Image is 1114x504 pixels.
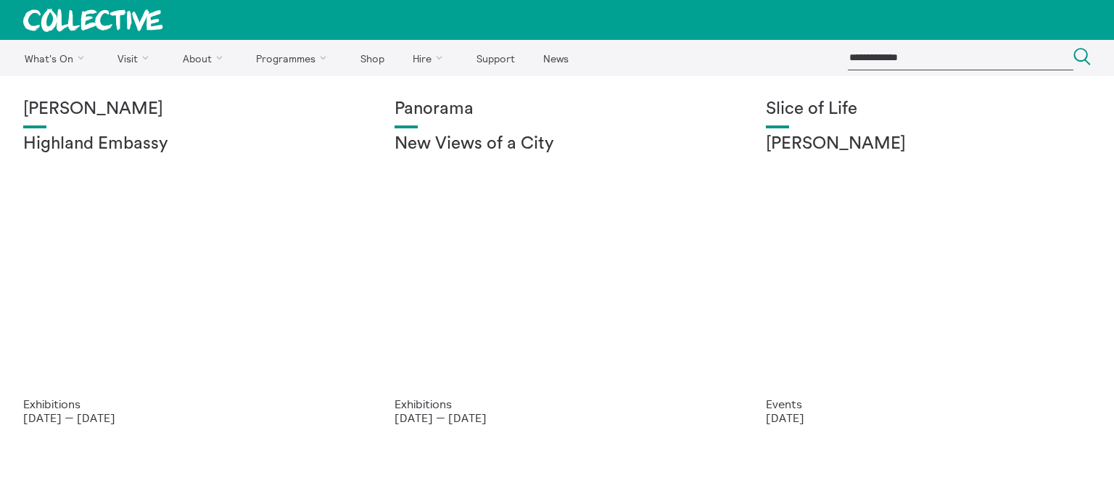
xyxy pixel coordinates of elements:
h1: Slice of Life [766,99,1091,120]
p: Exhibitions [23,397,348,410]
a: Shop [347,40,397,76]
h1: Panorama [395,99,719,120]
a: Hire [400,40,461,76]
p: Exhibitions [395,397,719,410]
h2: New Views of a City [395,134,719,154]
p: [DATE] — [DATE] [23,411,348,424]
p: Events [766,397,1091,410]
p: [DATE] — [DATE] [395,411,719,424]
h2: [PERSON_NAME] [766,134,1091,154]
a: Visit [105,40,168,76]
a: What's On [12,40,102,76]
a: Webposter copy Slice of Life [PERSON_NAME] Events [DATE] [743,76,1114,447]
h2: Highland Embassy [23,134,348,154]
p: [DATE] [766,411,1091,424]
h1: [PERSON_NAME] [23,99,348,120]
a: Collective Panorama June 2025 small file 8 Panorama New Views of a City Exhibitions [DATE] — [DATE] [371,76,743,447]
a: News [530,40,581,76]
a: Programmes [244,40,345,76]
a: Support [463,40,527,76]
a: About [170,40,241,76]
